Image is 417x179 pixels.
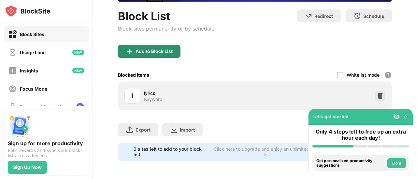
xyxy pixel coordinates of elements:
img: block-on.svg [8,30,17,38]
div: Block sites permanently or by schedule [118,25,214,32]
div: Whitelist mode [347,72,380,78]
div: Block List [118,9,214,23]
div: Focus Mode [20,86,47,92]
div: Export [136,127,151,133]
img: push-signup.svg [8,114,31,137]
img: time-usage-off.svg [8,48,17,57]
div: Keyword [144,96,163,102]
button: Do it [387,158,406,168]
div: Redirect [314,13,333,19]
img: new-icon.svg [72,50,84,55]
div: Get personalized productivity suggestions [316,159,385,168]
div: Sign Up Now [13,165,42,170]
div: Blocked Items [118,72,149,78]
div: l [131,91,133,101]
div: Only 4 steps left to free up an extra hour each day! [312,129,409,141]
img: omni-setup-toggle.svg [402,113,409,120]
img: insights-off.svg [8,67,17,75]
div: lyrics [144,90,255,96]
div: Block Sites [20,32,44,37]
div: 2 sites left to add to your block list. [134,146,208,157]
div: Password Protection [20,104,67,110]
div: Schedule [363,13,384,19]
div: Earn rewards and sync your block list across devices [8,148,85,158]
div: Sign up for more productivity [8,140,85,147]
img: new-icon.svg [72,68,84,73]
div: Let's get started [312,114,349,119]
div: Insights [20,68,38,73]
div: Add to Block List [136,49,173,54]
img: logo-blocksite.svg [5,5,50,18]
div: Usage Limit [20,50,46,55]
div: Click here to upgrade and enjoy an unlimited block list. [212,146,324,157]
div: Import [180,127,195,133]
img: lock-menu.svg [76,103,84,111]
img: eye-not-visible.svg [393,113,400,120]
img: focus-off.svg [8,85,17,93]
img: password-protection-off.svg [8,103,17,111]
